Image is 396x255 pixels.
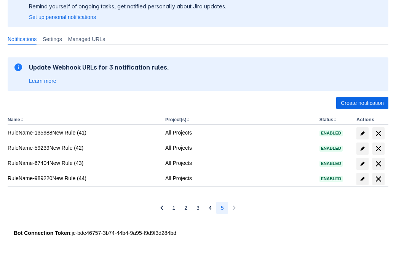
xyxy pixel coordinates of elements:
button: Next [228,202,240,214]
div: RuleName-59239New Rule (42) [8,144,159,152]
a: Set up personal notifications [29,13,96,21]
span: edit [359,130,366,136]
button: Page 2 [180,202,192,214]
span: 3 [196,202,200,214]
span: delete [374,174,383,184]
span: Enabled [319,177,343,181]
p: Remind yourself of ongoing tasks, get notified personally about Jira updates. [29,3,226,10]
span: edit [359,161,366,167]
div: All Projects [165,144,313,152]
span: 2 [184,202,187,214]
button: Page 1 [168,202,180,214]
span: Create notification [341,97,384,109]
span: Enabled [319,146,343,150]
button: Page 5 [216,202,228,214]
span: 5 [221,202,224,214]
span: Enabled [319,162,343,166]
button: Name [8,117,20,122]
button: Project(s) [165,117,186,122]
span: Notifications [8,35,37,43]
div: RuleName-67404New Rule (43) [8,159,159,167]
span: Enabled [319,131,343,135]
span: Settings [43,35,62,43]
div: : jc-bde46757-3b74-44b4-9a95-f9d9f3d284bd [14,229,382,237]
nav: Pagination [156,202,241,214]
strong: Bot Connection Token [14,230,70,236]
button: Create notification [336,97,388,109]
th: Actions [353,115,388,125]
button: Page 3 [192,202,204,214]
div: All Projects [165,174,313,182]
span: information [14,63,23,72]
button: Previous [156,202,168,214]
div: RuleName-135988New Rule (41) [8,129,159,136]
span: delete [374,159,383,168]
button: Status [319,117,334,122]
span: delete [374,129,383,138]
div: All Projects [165,159,313,167]
div: RuleName-989220New Rule (44) [8,174,159,182]
span: Managed URLs [68,35,105,43]
h2: Update Webhook URLs for 3 notification rules. [29,63,169,71]
span: 4 [209,202,212,214]
span: edit [359,146,366,152]
a: Learn more [29,77,56,85]
button: Page 4 [204,202,216,214]
div: All Projects [165,129,313,136]
span: edit [359,176,366,182]
span: 1 [172,202,176,214]
span: delete [374,144,383,153]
